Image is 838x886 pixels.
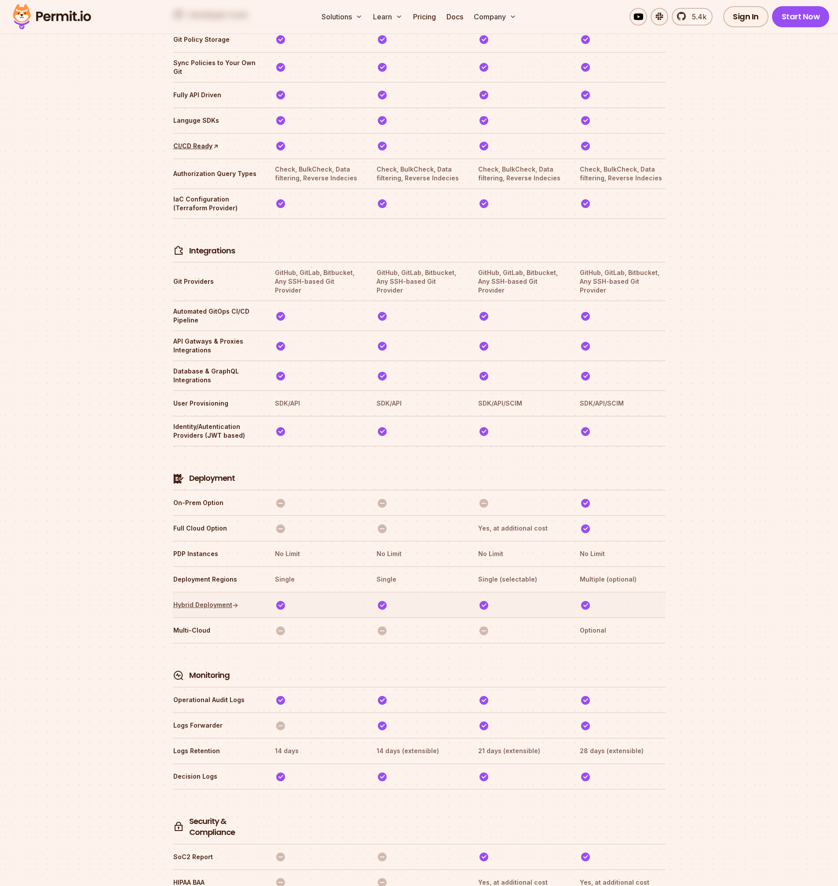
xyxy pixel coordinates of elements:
[173,245,184,256] img: Integrations
[376,268,462,295] th: GitHub, GitLab, Bitbucket, Any SSH-based Git Provider
[189,473,235,484] h4: Deployment
[173,496,259,510] th: On-Prem Option
[173,58,259,77] th: Sync Policies to Your Own Git
[318,8,366,26] button: Solutions
[772,6,830,27] a: Start Now
[470,8,520,26] button: Company
[173,693,259,707] th: Operational Audit Logs
[672,8,713,26] a: 5.4k
[579,165,665,183] th: Check, BulkCheck, Data filtering, Reverse Indecies
[173,547,259,561] th: PDP Instances
[274,396,360,410] th: SDK/API
[173,165,259,183] th: Authorization Query Types
[173,718,259,732] th: Logs Forwarder
[210,140,220,151] span: ↑
[376,547,462,561] th: No Limit
[579,268,665,295] th: GitHub, GitLab, Bitbucket, Any SSH-based Git Provider
[579,396,665,410] th: SDK/API/SCIM
[173,744,259,758] th: Logs Retention
[410,8,439,26] a: Pricing
[376,572,462,586] th: Single
[443,8,467,26] a: Docs
[173,194,259,213] th: IaC Configuration (Terraform Provider)
[376,396,462,410] th: SDK/API
[478,572,564,586] th: Single (selectable)
[478,744,564,758] th: 21 days (extensible)
[173,113,259,128] th: Languge SDKs
[376,165,462,183] th: Check, BulkCheck, Data filtering, Reverse Indecies
[687,11,706,22] span: 5.4k
[173,396,259,410] th: User Provisioning
[173,473,184,484] img: Deployment
[376,744,462,758] th: 14 days (extensible)
[173,33,259,47] th: Git Policy Storage
[173,600,238,609] a: Hybrid Deployment↑
[173,821,184,832] img: Security & Compliance
[478,165,564,183] th: Check, BulkCheck, Data filtering, Reverse Indecies
[274,268,360,295] th: GitHub, GitLab, Bitbucket, Any SSH-based Git Provider
[274,547,360,561] th: No Limit
[189,816,258,838] h4: Security & Compliance
[579,623,665,637] th: Optional
[189,670,230,681] h4: Monitoring
[173,307,259,325] th: Automated GitOps CI/CD Pipeline
[173,623,259,637] th: Multi-Cloud
[478,521,564,535] th: Yes, at additional cost
[478,268,564,295] th: GitHub, GitLab, Bitbucket, Any SSH-based Git Provider
[579,547,665,561] th: No Limit
[173,521,259,535] th: Full Cloud Option
[173,670,184,681] img: Monitoring
[370,8,406,26] button: Learn
[173,422,259,440] th: Identity/Autentication Providers (JWT based)
[9,2,95,32] img: Permit logo
[231,602,240,608] span: ↑
[189,245,235,256] h4: Integrations
[579,572,665,586] th: Multiple (optional)
[274,744,360,758] th: 14 days
[579,744,665,758] th: 28 days (extensible)
[173,142,219,150] a: CI/CD Ready↑
[723,6,768,27] a: Sign In
[274,165,360,183] th: Check, BulkCheck, Data filtering, Reverse Indecies
[274,572,360,586] th: Single
[173,769,259,783] th: Decision Logs
[173,337,259,355] th: API Gatways & Proxies Integrations
[173,366,259,385] th: Database & GraphQL Integrations
[173,88,259,102] th: Fully API Driven
[478,396,564,410] th: SDK/API/SCIM
[173,850,259,864] th: SoC2 Report
[173,572,259,586] th: Deployment Regions
[478,547,564,561] th: No Limit
[173,268,259,295] th: Git Providers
